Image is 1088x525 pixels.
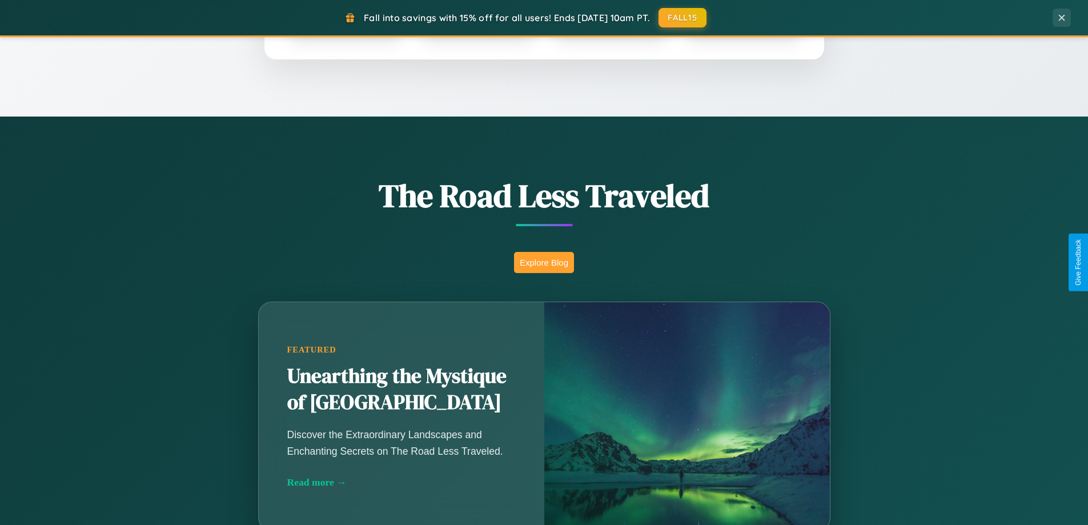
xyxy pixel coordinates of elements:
button: FALL15 [659,8,706,27]
span: Fall into savings with 15% off for all users! Ends [DATE] 10am PT. [364,12,650,23]
div: Read more → [287,476,516,488]
h1: The Road Less Traveled [202,174,887,218]
div: Give Feedback [1074,239,1082,286]
button: Explore Blog [514,252,574,273]
div: Featured [287,345,516,355]
h2: Unearthing the Mystique of [GEOGRAPHIC_DATA] [287,363,516,416]
p: Discover the Extraordinary Landscapes and Enchanting Secrets on The Road Less Traveled. [287,427,516,459]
